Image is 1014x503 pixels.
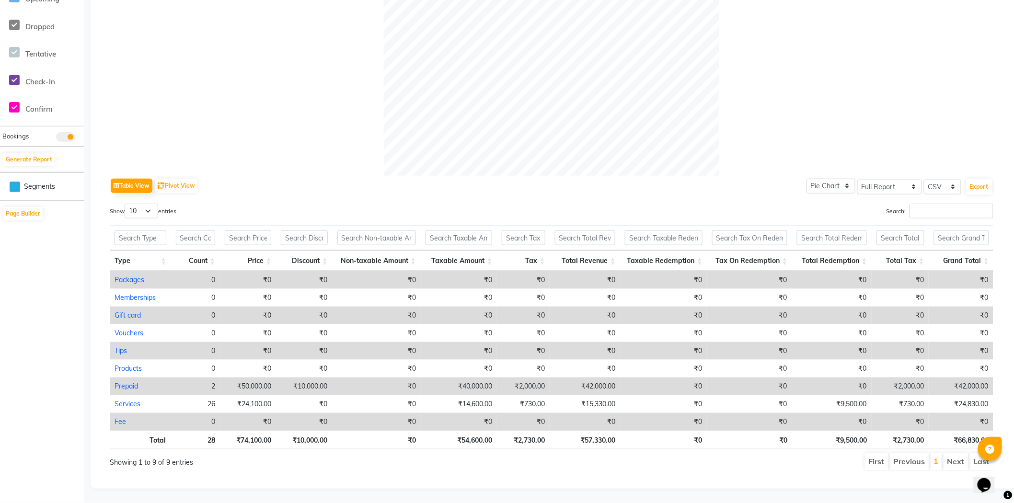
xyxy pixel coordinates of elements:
[497,377,550,395] td: ₹2,000.00
[333,431,421,449] th: ₹0
[110,452,470,468] div: Showing 1 to 9 of 9 entries
[332,395,420,413] td: ₹0
[220,342,276,360] td: ₹0
[171,251,220,271] th: Count: activate to sort column ascending
[872,431,929,449] th: ₹2,730.00
[872,251,929,271] th: Total Tax: activate to sort column ascending
[176,230,215,245] input: Search Count
[220,289,276,307] td: ₹0
[550,324,620,342] td: ₹0
[276,251,332,271] th: Discount: activate to sort column ascending
[421,271,497,289] td: ₹0
[110,251,171,271] th: Type: activate to sort column ascending
[929,289,993,307] td: ₹0
[792,271,872,289] td: ₹0
[707,342,792,360] td: ₹0
[115,382,138,390] a: Prepaid
[497,413,550,431] td: ₹0
[797,230,867,245] input: Search Total Redemption
[929,324,993,342] td: ₹0
[929,251,994,271] th: Grand Total: activate to sort column ascending
[792,251,872,271] th: Total Redemption: activate to sort column ascending
[220,307,276,324] td: ₹0
[158,183,165,190] img: pivot.png
[792,307,872,324] td: ₹0
[421,377,497,395] td: ₹40,000.00
[276,431,332,449] th: ₹10,000.00
[171,342,220,360] td: 0
[421,413,497,431] td: ₹0
[332,360,420,377] td: ₹0
[497,342,550,360] td: ₹0
[929,413,993,431] td: ₹0
[220,271,276,289] td: ₹0
[332,324,420,342] td: ₹0
[3,153,55,166] button: Generate Report
[421,395,497,413] td: ₹14,600.00
[620,342,707,360] td: ₹0
[171,395,220,413] td: 26
[707,289,792,307] td: ₹0
[974,465,1004,493] iframe: chat widget
[792,395,872,413] td: ₹9,500.00
[276,271,332,289] td: ₹0
[707,360,792,377] td: ₹0
[25,77,55,86] span: Check-In
[333,251,421,271] th: Non-taxable Amount: activate to sort column ascending
[332,413,420,431] td: ₹0
[792,377,872,395] td: ₹0
[171,271,220,289] td: 0
[929,377,993,395] td: ₹42,000.00
[929,307,993,324] td: ₹0
[872,377,929,395] td: ₹2,000.00
[220,395,276,413] td: ₹24,100.00
[934,457,939,466] a: 1
[421,307,497,324] td: ₹0
[707,395,792,413] td: ₹0
[620,395,707,413] td: ₹0
[276,377,332,395] td: ₹10,000.00
[550,360,620,377] td: ₹0
[712,230,787,245] input: Search Tax On Redemption
[421,360,497,377] td: ₹0
[497,324,550,342] td: ₹0
[115,275,144,284] a: Packages
[620,377,707,395] td: ₹0
[276,289,332,307] td: ₹0
[155,179,197,193] button: Pivot View
[25,49,56,58] span: Tentative
[620,324,707,342] td: ₹0
[929,431,994,449] th: ₹66,830.00
[220,251,276,271] th: Price: activate to sort column ascending
[497,251,550,271] th: Tax: activate to sort column ascending
[276,395,332,413] td: ₹0
[550,395,620,413] td: ₹15,330.00
[115,293,156,302] a: Memberships
[171,324,220,342] td: 0
[110,431,171,449] th: Total
[421,324,497,342] td: ₹0
[115,364,142,373] a: Products
[550,431,621,449] th: ₹57,330.00
[171,289,220,307] td: 0
[110,204,176,218] label: Show entries
[171,431,220,449] th: 28
[792,342,872,360] td: ₹0
[421,251,497,271] th: Taxable Amount: activate to sort column ascending
[792,431,872,449] th: ₹9,500.00
[125,204,158,218] select: Showentries
[171,307,220,324] td: 0
[115,311,141,320] a: Gift card
[337,230,416,245] input: Search Non-taxable Amount
[115,329,143,337] a: Vouchers
[550,413,620,431] td: ₹0
[707,413,792,431] td: ₹0
[707,377,792,395] td: ₹0
[934,230,989,245] input: Search Grand Total
[872,413,929,431] td: ₹0
[281,230,327,245] input: Search Discount
[25,104,52,114] span: Confirm
[872,360,929,377] td: ₹0
[550,307,620,324] td: ₹0
[707,251,792,271] th: Tax On Redemption: activate to sort column ascending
